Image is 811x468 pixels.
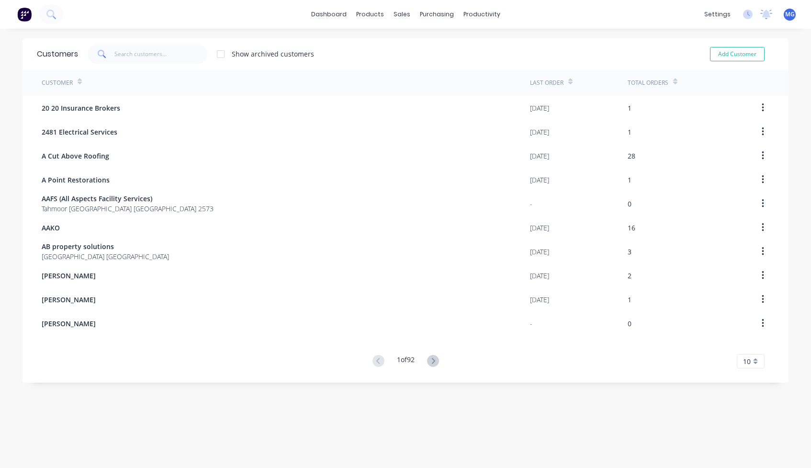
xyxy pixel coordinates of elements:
span: [PERSON_NAME] [42,295,96,305]
span: A Point Restorations [42,175,110,185]
img: Factory [17,7,32,22]
div: [DATE] [530,151,549,161]
button: Add Customer [710,47,765,61]
span: [PERSON_NAME] [42,271,96,281]
span: MG [785,10,795,19]
span: AB property solutions [42,241,169,251]
input: Search customers... [114,45,208,64]
div: 3 [628,247,631,257]
span: A Cut Above Roofing [42,151,109,161]
span: AAFS (All Aspects Facility Services) [42,194,214,204]
div: [DATE] [530,247,549,257]
div: 1 [628,127,631,137]
div: [DATE] [530,223,549,233]
div: settings [699,7,735,22]
div: 16 [628,223,635,233]
span: 10 [743,356,751,366]
div: 1 [628,103,631,113]
div: Customer [42,79,73,87]
span: Tahmoor [GEOGRAPHIC_DATA] [GEOGRAPHIC_DATA] 2573 [42,204,214,214]
div: products [351,7,389,22]
div: 1 [628,175,631,185]
div: 2 [628,271,631,281]
div: 0 [628,199,631,209]
div: [DATE] [530,295,549,305]
div: sales [389,7,415,22]
div: 1 of 92 [397,354,415,368]
div: 28 [628,151,635,161]
div: 0 [628,319,631,329]
div: Show archived customers [232,49,314,59]
a: dashboard [306,7,351,22]
span: 2481 Electrical Services [42,127,117,137]
div: 1 [628,295,631,305]
span: 20 20 Insurance Brokers [42,103,120,113]
div: [DATE] [530,127,549,137]
div: [DATE] [530,103,549,113]
span: AAKO [42,223,60,233]
div: - [530,319,532,329]
div: productivity [459,7,505,22]
div: - [530,199,532,209]
div: Last Order [530,79,563,87]
div: [DATE] [530,175,549,185]
span: [PERSON_NAME] [42,319,96,329]
div: purchasing [415,7,459,22]
div: [DATE] [530,271,549,281]
div: Total Orders [628,79,668,87]
span: [GEOGRAPHIC_DATA] [GEOGRAPHIC_DATA] [42,251,169,262]
div: Customers [37,48,78,60]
